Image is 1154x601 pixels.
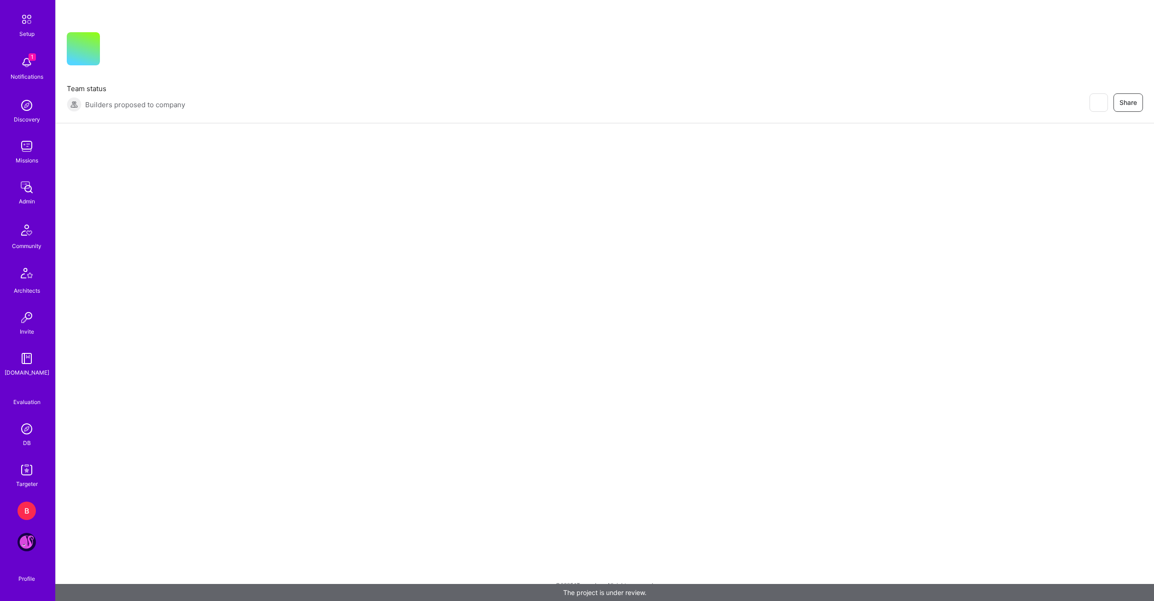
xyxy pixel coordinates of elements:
[13,397,41,407] div: Evaluation
[1119,98,1137,107] span: Share
[11,72,43,81] div: Notifications
[14,286,40,295] div: Architects
[23,390,30,397] i: icon SelectionTeam
[16,264,38,286] img: Architects
[18,574,35,583] div: Profile
[17,178,36,196] img: admin teamwork
[15,502,38,520] a: B
[111,47,118,54] i: icon CompanyGray
[16,219,38,241] img: Community
[17,308,36,327] img: Invite
[17,10,36,29] img: setup
[20,327,34,336] div: Invite
[15,533,38,551] a: Kraken: Delivery and Migration Agentic Platform
[5,368,49,377] div: [DOMAIN_NAME]
[55,584,1154,601] div: The project is under review.
[1095,99,1102,106] i: icon EyeClosed
[23,438,31,448] div: DB
[16,156,38,165] div: Missions
[16,479,38,489] div: Targeter
[17,502,36,520] div: B
[67,84,185,93] span: Team status
[17,96,36,115] img: discovery
[19,29,35,39] div: Setup
[12,241,41,251] div: Community
[17,53,36,72] img: bell
[17,349,36,368] img: guide book
[15,564,38,583] a: Profile
[17,461,36,479] img: Skill Targeter
[1113,93,1143,112] button: Share
[17,420,36,438] img: Admin Search
[19,196,35,206] div: Admin
[17,137,36,156] img: teamwork
[17,533,36,551] img: Kraken: Delivery and Migration Agentic Platform
[85,100,185,110] span: Builders proposed to company
[14,115,40,124] div: Discovery
[29,53,36,61] span: 1
[67,97,82,112] img: Builders proposed to company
